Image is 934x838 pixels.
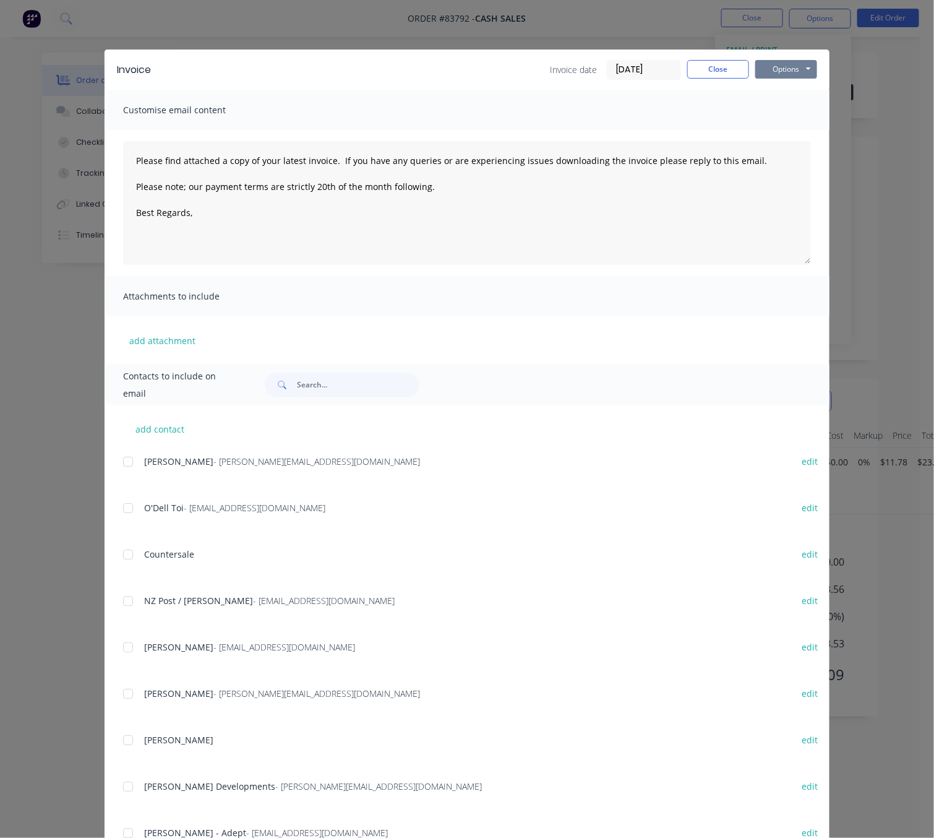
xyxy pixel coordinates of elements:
button: add attachment [123,331,202,350]
span: [PERSON_NAME] [144,641,213,653]
button: edit [795,732,826,748]
span: [PERSON_NAME] [144,456,213,467]
span: Countersale [144,548,194,560]
button: edit [795,639,826,655]
button: Options [755,60,817,79]
span: Contacts to include on email [123,368,234,402]
button: edit [795,778,826,795]
span: [PERSON_NAME] [144,734,213,746]
span: - [EMAIL_ADDRESS][DOMAIN_NAME] [184,502,325,514]
button: Close [687,60,749,79]
button: edit [795,685,826,702]
span: - [PERSON_NAME][EMAIL_ADDRESS][DOMAIN_NAME] [275,780,482,792]
span: O'Dell Toi [144,502,184,514]
span: - [EMAIL_ADDRESS][DOMAIN_NAME] [213,641,355,653]
span: - [EMAIL_ADDRESS][DOMAIN_NAME] [253,595,395,607]
span: - [PERSON_NAME][EMAIL_ADDRESS][DOMAIN_NAME] [213,456,420,467]
span: Invoice date [550,63,597,76]
textarea: Please find attached a copy of your latest invoice. If you have any queries or are experiencing i... [123,141,811,265]
span: NZ Post / [PERSON_NAME] [144,595,253,607]
span: - [PERSON_NAME][EMAIL_ADDRESS][DOMAIN_NAME] [213,688,420,699]
span: [PERSON_NAME] [144,688,213,699]
button: edit [795,592,826,609]
button: edit [795,546,826,563]
button: edit [795,499,826,516]
span: [PERSON_NAME] Developments [144,780,275,792]
button: add contact [123,420,197,438]
input: Search... [297,373,419,397]
span: Customise email content [123,102,259,119]
div: Invoice [117,63,151,77]
span: Attachments to include [123,288,259,305]
button: edit [795,453,826,470]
